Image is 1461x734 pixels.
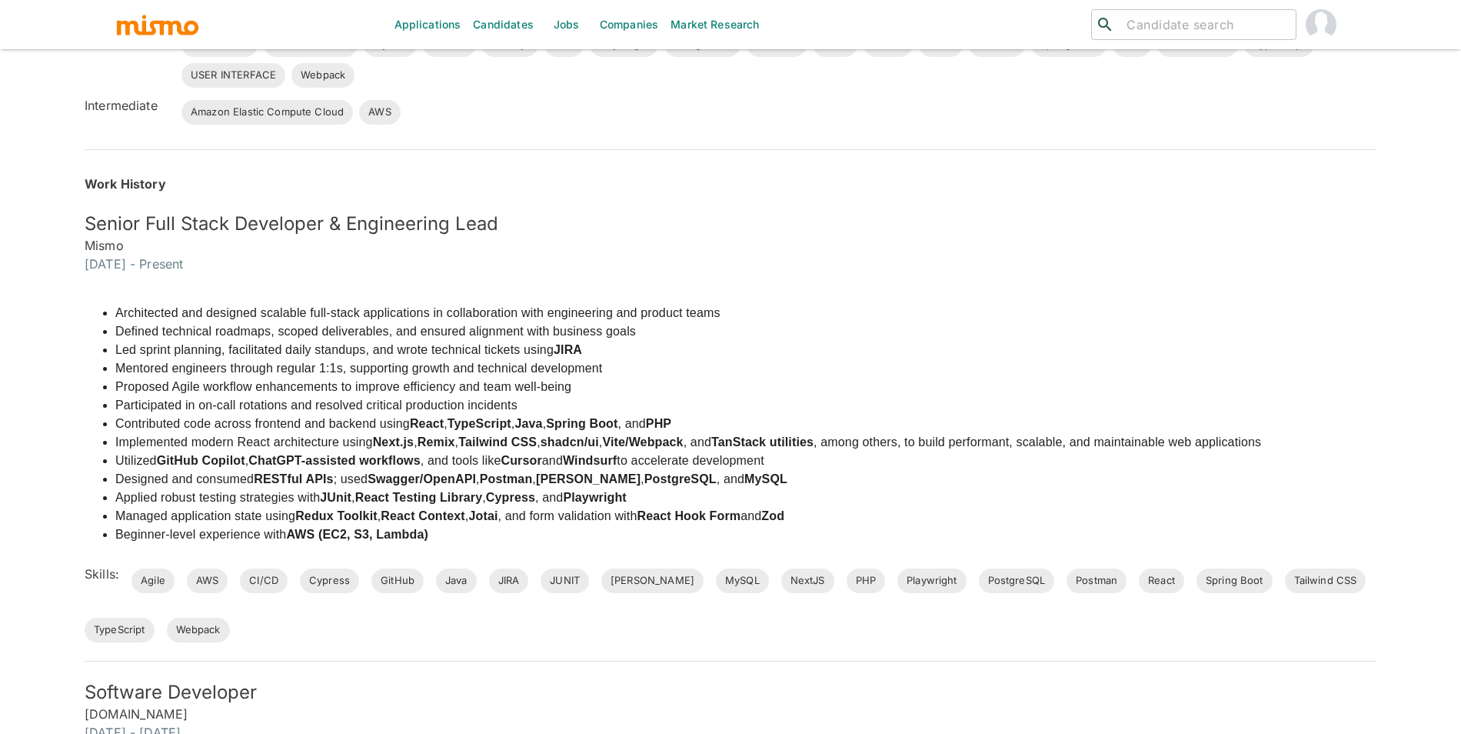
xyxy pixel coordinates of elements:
[602,435,683,449] strong: Vite/Webpack
[1067,573,1127,589] span: Postman
[85,680,1376,705] h5: Software Developer
[373,435,414,449] strong: Next.js
[1139,573,1184,589] span: React
[115,378,1261,396] li: Proposed Agile workflow enhancements to improve efficiency and team well-being
[320,491,351,504] strong: JUnit
[286,528,428,541] strong: AWS (EC2, S3, Lambda)
[501,454,541,467] strong: Cursor
[85,96,169,115] h6: Intermediate
[115,433,1261,452] li: Implemented modern React architecture using , , , , , and , among others, to build performant, sc...
[480,472,533,485] strong: Postman
[637,509,740,522] strong: React Hook Form
[536,472,641,485] strong: [PERSON_NAME]
[181,68,285,83] span: USER INTERFACE
[979,573,1055,589] span: PostgreSQL
[115,322,1261,341] li: Defined technical roadmaps, scoped deliverables, and ensured alignment with business goals
[115,304,1261,322] li: Architected and designed scalable full-stack applications in collaboration with engineering and p...
[486,491,535,504] strong: Cypress
[563,454,617,467] strong: Windsurf
[644,472,717,485] strong: PostgreSQL
[359,105,400,120] span: AWS
[646,417,671,430] strong: PHP
[489,573,529,589] span: JIRA
[115,489,1261,507] li: Applied robust testing strategies with , , , and
[448,417,511,430] strong: TypeScript
[601,573,704,589] span: [PERSON_NAME]
[711,435,814,449] strong: TanStack utilities
[291,68,354,83] span: Webpack
[381,509,465,522] strong: React Context
[115,525,1261,544] li: Beginner-level experience with
[85,255,1376,273] h6: [DATE] - Present
[761,509,784,522] strong: Zod
[1306,9,1336,40] img: Maria Lujan Ciommo
[115,470,1261,489] li: Designed and consumed ; used , , , , and
[85,212,1376,236] h5: Senior Full Stack Developer & Engineering Lead
[1196,573,1273,589] span: Spring Boot
[181,105,353,120] span: Amazon Elastic Compute Cloud
[295,509,378,522] strong: Redux Toolkit
[554,343,582,356] strong: JIRA
[781,573,834,589] span: NextJS
[167,622,230,638] span: Webpack
[115,507,1261,525] li: Managed application state using , , , and form validation with and
[546,417,617,430] strong: Spring Boot
[115,396,1261,415] li: Participated in on-call rotations and resolved critical production incidents
[368,472,476,485] strong: Swagger/OpenAPI
[300,573,359,589] span: Cypress
[847,573,885,589] span: PHP
[85,622,155,638] span: TypeScript
[410,417,444,430] strong: React
[541,573,589,589] span: JUNIT
[541,435,599,449] strong: shadcn/ui
[248,454,421,467] strong: ChatGPT-assisted workflows
[744,472,787,485] strong: MySQL
[355,491,483,504] strong: React Testing Library
[468,509,498,522] strong: Jotai
[187,573,228,589] span: AWS
[254,472,333,485] strong: RESTful APIs
[157,454,245,467] strong: GitHub Copilot
[115,359,1261,378] li: Mentored engineers through regular 1:1s, supporting growth and technical development
[897,573,967,589] span: Playwright
[131,573,175,589] span: Agile
[115,341,1261,359] li: Led sprint planning, facilitated daily standups, and wrote technical tickets using
[514,417,542,430] strong: Java
[115,452,1261,470] li: Utilized , , and tools like and to accelerate development
[1120,14,1290,35] input: Candidate search
[1285,573,1366,589] span: Tailwind CSS
[85,175,1376,193] h6: Work History
[85,236,1376,255] h6: Mismo
[115,13,200,36] img: logo
[85,565,119,583] h6: Skills:
[240,573,288,589] span: CI/CD
[716,573,769,589] span: MySQL
[458,435,537,449] strong: Tailwind CSS
[115,415,1261,433] li: Contributed code across frontend and backend using , , , , and
[85,705,1376,723] h6: [DOMAIN_NAME]
[418,435,455,449] strong: Remix
[371,573,424,589] span: GitHub
[563,491,626,504] strong: Playwright
[436,573,477,589] span: Java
